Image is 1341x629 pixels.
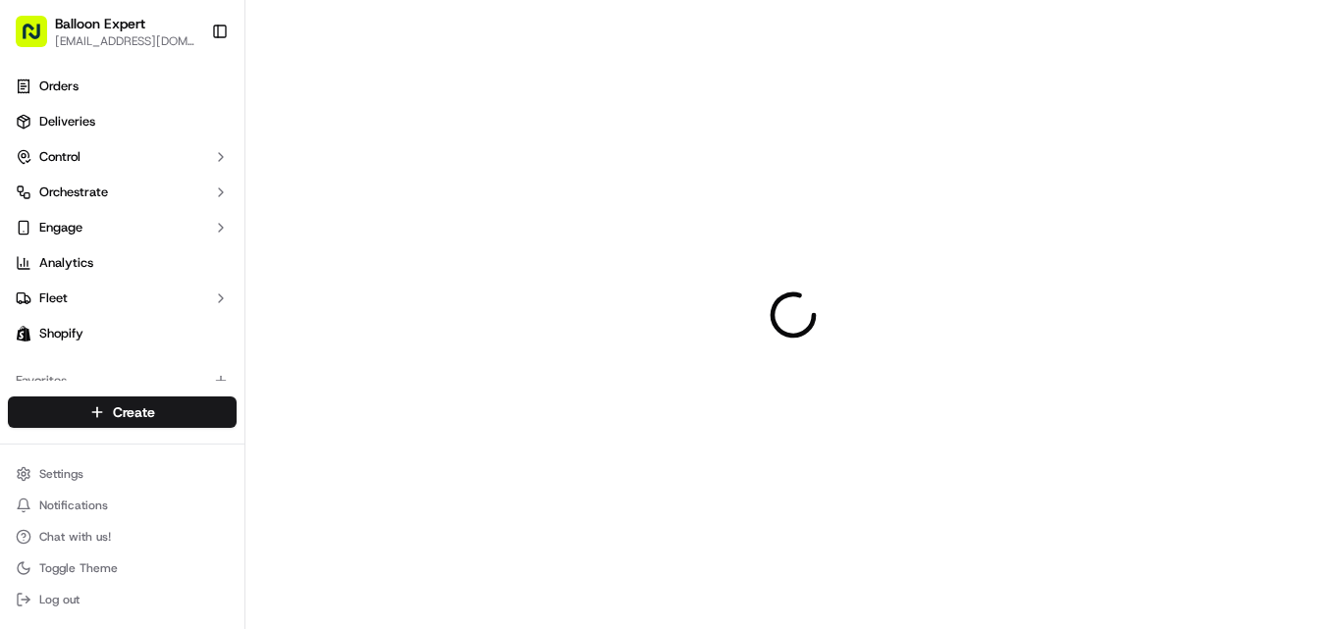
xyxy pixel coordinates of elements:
[39,592,80,607] span: Log out
[55,33,195,49] button: [EMAIL_ADDRESS][DOMAIN_NAME]
[113,402,155,422] span: Create
[39,560,118,576] span: Toggle Theme
[39,289,68,307] span: Fleet
[8,523,237,550] button: Chat with us!
[55,14,145,33] button: Balloon Expert
[8,71,237,102] a: Orders
[8,365,237,396] div: Favorites
[16,326,31,341] img: Shopify logo
[39,148,80,166] span: Control
[8,586,237,613] button: Log out
[8,247,237,279] a: Analytics
[39,254,93,272] span: Analytics
[39,113,95,131] span: Deliveries
[8,318,237,349] a: Shopify
[39,466,83,482] span: Settings
[39,78,79,95] span: Orders
[39,498,108,513] span: Notifications
[8,8,203,55] button: Balloon Expert[EMAIL_ADDRESS][DOMAIN_NAME]
[39,183,108,201] span: Orchestrate
[8,177,237,208] button: Orchestrate
[39,325,83,342] span: Shopify
[39,529,111,545] span: Chat with us!
[8,396,237,428] button: Create
[8,492,237,519] button: Notifications
[39,219,82,236] span: Engage
[8,106,237,137] a: Deliveries
[8,212,237,243] button: Engage
[8,283,237,314] button: Fleet
[8,141,237,173] button: Control
[8,554,237,582] button: Toggle Theme
[8,460,237,488] button: Settings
